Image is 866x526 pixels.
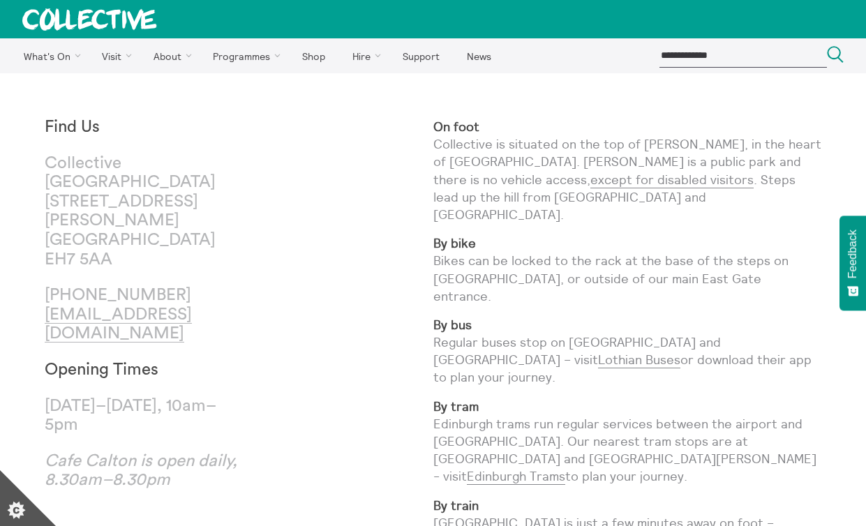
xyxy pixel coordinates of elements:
[341,38,388,73] a: Hire
[45,286,239,344] p: [PHONE_NUMBER]
[433,497,479,513] strong: By train
[45,154,239,270] p: Collective [GEOGRAPHIC_DATA] [STREET_ADDRESS][PERSON_NAME] [GEOGRAPHIC_DATA] EH7 5AA
[45,453,237,489] em: Cafe Calton is open daily, 8.30am–8.30pm
[467,468,565,485] a: Edinburgh Trams
[11,38,87,73] a: What's On
[201,38,288,73] a: Programmes
[390,38,451,73] a: Support
[839,216,866,310] button: Feedback - Show survey
[433,398,822,486] p: Edinburgh trams run regular services between the airport and [GEOGRAPHIC_DATA]. Our nearest tram ...
[433,119,479,135] strong: On foot
[433,317,472,333] strong: By bus
[433,118,822,223] p: Collective is situated on the top of [PERSON_NAME], in the heart of [GEOGRAPHIC_DATA]. [PERSON_NA...
[433,398,479,414] strong: By tram
[433,234,822,305] p: Bikes can be locked to the rack at the base of the steps on [GEOGRAPHIC_DATA], or outside of our ...
[45,119,100,135] strong: Find Us
[90,38,139,73] a: Visit
[433,235,476,251] strong: By bike
[290,38,337,73] a: Shop
[598,352,680,368] a: Lothian Buses
[45,397,239,435] p: [DATE]–[DATE], 10am–5pm
[590,172,754,188] a: except for disabled visitors
[45,361,158,378] strong: Opening Times
[45,306,192,343] a: [EMAIL_ADDRESS][DOMAIN_NAME]
[141,38,198,73] a: About
[454,38,503,73] a: News
[846,230,859,278] span: Feedback
[433,316,822,386] p: Regular buses stop on [GEOGRAPHIC_DATA] and [GEOGRAPHIC_DATA] – visit or download their app to pl...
